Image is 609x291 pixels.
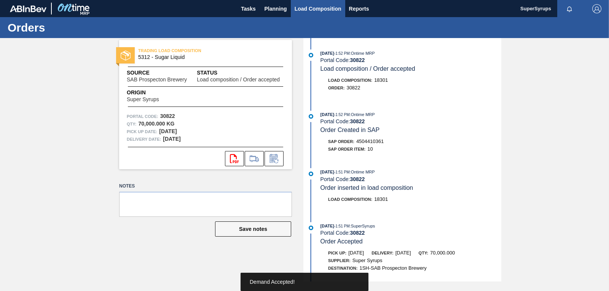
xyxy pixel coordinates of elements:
span: SAP Order Item: [328,147,365,151]
span: Tasks [240,4,257,13]
div: Inform order change [265,151,284,166]
img: atual [309,53,313,57]
img: atual [309,114,313,119]
span: [DATE] [320,224,334,228]
span: Load Composition [295,4,341,13]
span: 4504410361 [356,138,384,144]
div: Portal Code: [320,230,501,236]
span: Order Created in SAP [320,127,380,133]
span: : Ontime MRP [350,112,375,117]
img: status [121,51,131,60]
strong: 30822 [350,230,365,236]
span: 30822 [346,85,360,91]
span: : Ontime MRP [350,170,375,174]
span: Reports [349,4,369,13]
span: Load Composition : [328,78,372,83]
div: Portal Code: [320,176,501,182]
span: 18301 [374,77,388,83]
span: Qty: [419,251,428,255]
span: 70,000.000 [430,250,455,256]
span: [DATE] [320,112,334,117]
div: Portal Code: [320,57,501,63]
span: SAB Prospecton Brewery [127,77,187,83]
span: Order inserted in load composition [320,184,413,191]
button: Notifications [557,3,582,14]
span: Planning [265,4,287,13]
span: Delivery Date: [127,135,161,143]
span: Demand Accepted! [250,279,295,285]
button: Save notes [215,221,291,237]
span: [DATE] [348,250,364,256]
strong: 30822 [160,113,175,119]
span: Qty : [127,120,136,128]
img: atual [309,172,313,176]
label: Notes [119,181,292,192]
span: - 1:52 PM [334,113,350,117]
span: Load composition / Order accepted [320,65,415,72]
strong: [DATE] [163,136,180,142]
span: - 1:51 PM [334,224,350,228]
div: Portal Code: [320,118,501,124]
span: Pick up Date: [127,128,157,135]
img: atual [309,226,313,230]
span: Order Accepted [320,238,363,245]
span: [DATE] [395,250,411,256]
span: - 1:52 PM [334,51,350,56]
span: Pick up: [328,251,346,255]
span: 10 [367,146,373,152]
span: Super Syrups [127,97,159,102]
span: Delivery: [371,251,393,255]
strong: 30822 [350,176,365,182]
span: : Ontime MRP [350,51,375,56]
span: 5312 - Sugar Liquid [138,54,276,60]
span: Load composition / Order accepted [197,77,280,83]
span: Destination: [328,266,357,270]
span: 1SH-SAB Prospecton Brewery [359,265,426,271]
span: [DATE] [320,51,334,56]
span: Super Syrups [352,258,383,263]
span: - 1:51 PM [334,170,350,174]
span: Load Composition : [328,197,372,202]
span: Origin [127,89,178,97]
span: SAP Order: [328,139,354,144]
span: Status [197,69,284,77]
div: Go to Load Composition [245,151,264,166]
img: Logout [592,4,601,13]
h1: Orders [8,23,143,32]
strong: 30822 [350,57,365,63]
span: [DATE] [320,170,334,174]
span: Portal Code: [127,113,158,120]
img: TNhmsLtSVTkK8tSr43FrP2fwEKptu5GPRR3wAAAABJRU5ErkJggg== [10,5,46,12]
div: Open PDF file [225,151,244,166]
strong: 70,000.000 KG [138,121,174,127]
span: 18301 [374,196,388,202]
span: Order : [328,86,344,90]
span: TRADING LOAD COMPOSITION [138,47,245,54]
strong: 30822 [350,118,365,124]
span: Source [127,69,197,77]
strong: [DATE] [159,128,177,134]
span: : SuperSyrups [350,224,375,228]
span: Supplier: [328,258,351,263]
